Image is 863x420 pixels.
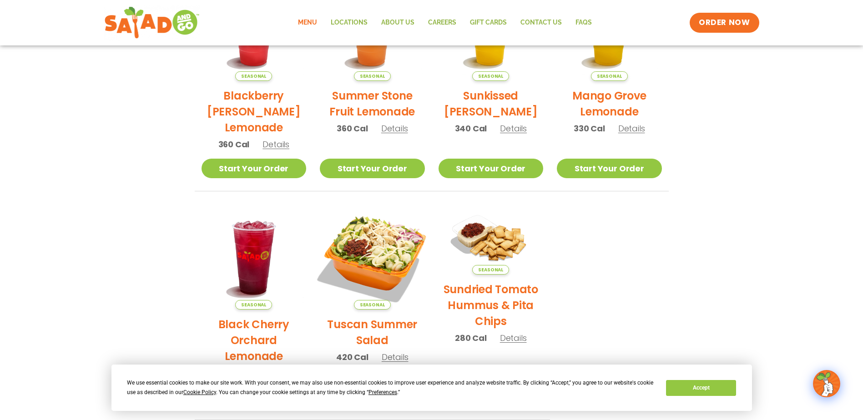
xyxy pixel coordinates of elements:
[455,122,487,135] span: 340 Cal
[455,332,487,344] span: 280 Cal
[814,371,839,396] img: wpChatIcon
[381,123,408,134] span: Details
[202,205,307,310] img: Product photo for Black Cherry Orchard Lemonade
[439,159,544,178] a: Start Your Order
[514,12,569,33] a: Contact Us
[500,123,527,134] span: Details
[320,88,425,120] h2: Summer Stone Fruit Lemonade
[574,122,605,135] span: 330 Cal
[218,138,250,150] span: 360 Cal
[262,139,289,150] span: Details
[202,159,307,178] a: Start Your Order
[354,71,391,81] span: Seasonal
[336,351,368,363] span: 420 Cal
[291,12,324,33] a: Menu
[439,205,544,275] img: Product photo for Sundried Tomato Hummus & Pita Chips
[183,389,216,395] span: Cookie Policy
[699,17,750,28] span: ORDER NOW
[591,71,628,81] span: Seasonal
[235,71,272,81] span: Seasonal
[127,378,655,397] div: We use essential cookies to make our site work. With your consent, we may also use non-essential ...
[500,332,527,344] span: Details
[320,316,425,348] h2: Tuscan Summer Salad
[324,12,374,33] a: Locations
[202,88,307,135] h2: Blackberry [PERSON_NAME] Lemonade
[354,300,391,310] span: Seasonal
[666,380,736,396] button: Accept
[421,12,463,33] a: Careers
[439,281,544,329] h2: Sundried Tomato Hummus & Pita Chips
[235,300,272,310] span: Seasonal
[368,389,397,395] span: Preferences
[439,88,544,120] h2: Sunkissed [PERSON_NAME]
[618,123,645,134] span: Details
[374,12,421,33] a: About Us
[291,12,599,33] nav: Menu
[569,12,599,33] a: FAQs
[463,12,514,33] a: GIFT CARDS
[557,88,662,120] h2: Mango Grove Lemonade
[320,159,425,178] a: Start Your Order
[472,265,509,275] span: Seasonal
[337,122,368,135] span: 360 Cal
[104,5,200,41] img: new-SAG-logo-768×292
[382,351,409,363] span: Details
[202,316,307,364] h2: Black Cherry Orchard Lemonade
[690,13,759,33] a: ORDER NOW
[111,365,752,411] div: Cookie Consent Prompt
[472,71,509,81] span: Seasonal
[311,195,434,319] img: Product photo for Tuscan Summer Salad
[557,159,662,178] a: Start Your Order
